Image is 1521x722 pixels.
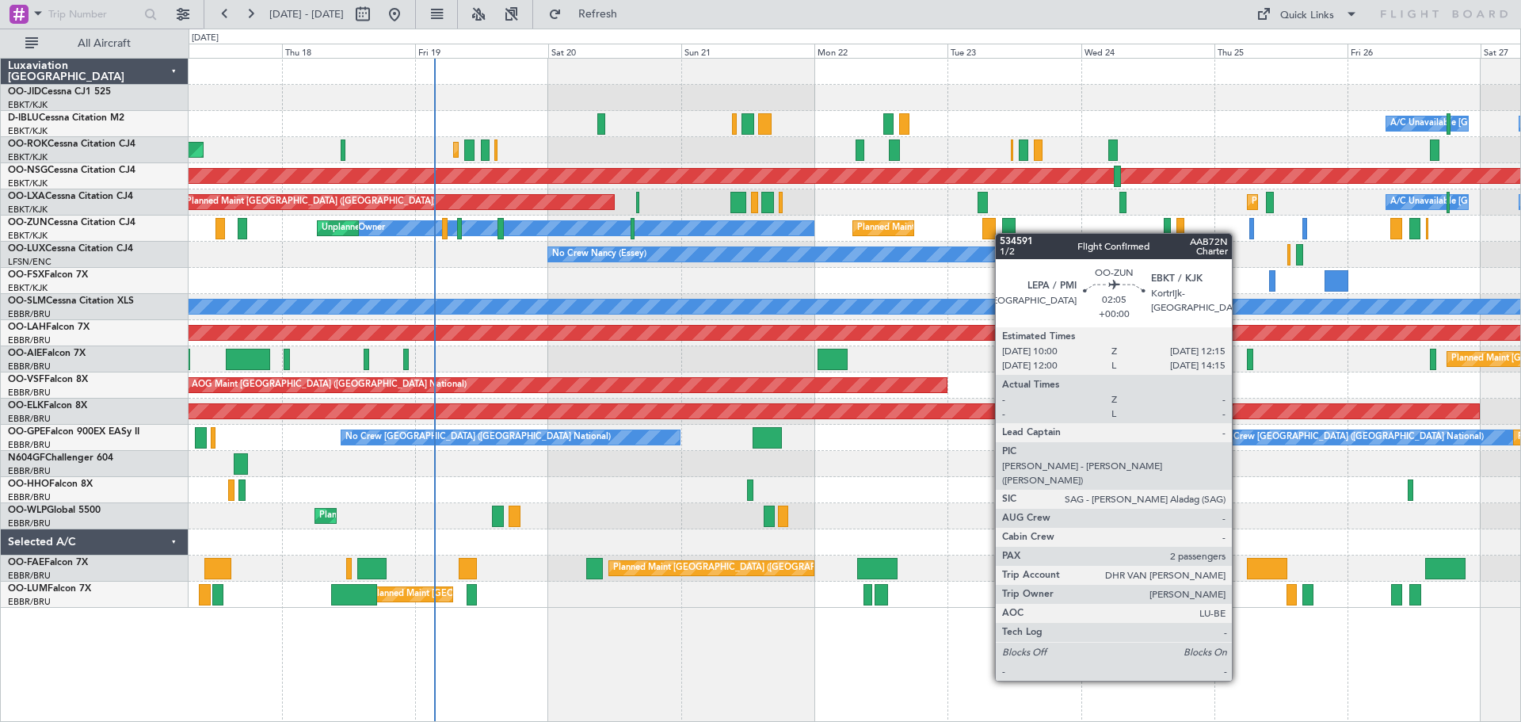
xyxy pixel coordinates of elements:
[8,296,134,306] a: OO-SLMCessna Citation XLS
[8,453,113,463] a: N604GFChallenger 604
[269,7,344,21] span: [DATE] - [DATE]
[1252,190,1436,214] div: Planned Maint Kortrijk-[GEOGRAPHIC_DATA]
[149,44,282,58] div: Wed 17
[458,138,642,162] div: Planned Maint Kortrijk-[GEOGRAPHIC_DATA]
[8,323,46,332] span: OO-LAH
[8,427,139,437] a: OO-GPEFalcon 900EX EASy II
[8,230,48,242] a: EBKT/KJK
[8,308,51,320] a: EBBR/BRU
[613,556,900,580] div: Planned Maint [GEOGRAPHIC_DATA] ([GEOGRAPHIC_DATA] National)
[8,270,44,280] span: OO-FSX
[48,2,139,26] input: Trip Number
[8,204,48,216] a: EBKT/KJK
[8,151,48,163] a: EBKT/KJK
[8,427,45,437] span: OO-GPE
[8,375,88,384] a: OO-VSFFalcon 8X
[8,139,135,149] a: OO-ROKCessna Citation CJ4
[8,506,47,515] span: OO-WLP
[8,178,48,189] a: EBKT/KJK
[8,570,51,582] a: EBBR/BRU
[8,218,135,227] a: OO-ZUNCessna Citation CJ4
[8,296,46,306] span: OO-SLM
[345,426,611,449] div: No Crew [GEOGRAPHIC_DATA] ([GEOGRAPHIC_DATA] National)
[8,349,42,358] span: OO-AIE
[1348,44,1481,58] div: Fri 26
[8,439,51,451] a: EBBR/BRU
[8,218,48,227] span: OO-ZUN
[1218,426,1484,449] div: No Crew [GEOGRAPHIC_DATA] ([GEOGRAPHIC_DATA] National)
[8,401,44,411] span: OO-ELK
[8,491,51,503] a: EBBR/BRU
[8,323,90,332] a: OO-LAHFalcon 7X
[8,244,45,254] span: OO-LUX
[8,99,48,111] a: EBKT/KJK
[415,44,548,58] div: Fri 19
[8,87,111,97] a: OO-JIDCessna CJ1 525
[565,9,631,20] span: Refresh
[8,506,101,515] a: OO-WLPGlobal 5500
[857,216,1042,240] div: Planned Maint Kortrijk-[GEOGRAPHIC_DATA]
[282,44,415,58] div: Thu 18
[8,166,135,175] a: OO-NSGCessna Citation CJ4
[186,190,436,214] div: Planned Maint [GEOGRAPHIC_DATA] ([GEOGRAPHIC_DATA])
[1081,44,1214,58] div: Wed 24
[319,504,402,528] div: Planned Maint Liege
[8,401,87,411] a: OO-ELKFalcon 8X
[8,361,51,372] a: EBBR/BRU
[8,113,39,123] span: D-IBLU
[552,243,646,266] div: No Crew Nancy (Essey)
[814,44,947,58] div: Mon 22
[41,38,167,49] span: All Aircraft
[1214,44,1348,58] div: Thu 25
[8,256,51,268] a: LFSN/ENC
[192,373,467,397] div: AOG Maint [GEOGRAPHIC_DATA] ([GEOGRAPHIC_DATA] National)
[17,31,172,56] button: All Aircraft
[8,453,45,463] span: N604GF
[192,32,219,45] div: [DATE]
[8,479,93,489] a: OO-HHOFalcon 8X
[8,270,88,280] a: OO-FSXFalcon 7X
[8,282,48,294] a: EBKT/KJK
[8,349,86,358] a: OO-AIEFalcon 7X
[8,558,44,567] span: OO-FAE
[8,413,51,425] a: EBBR/BRU
[8,584,48,594] span: OO-LUM
[8,558,88,567] a: OO-FAEFalcon 7X
[8,584,91,594] a: OO-LUMFalcon 7X
[8,387,51,399] a: EBBR/BRU
[322,216,578,240] div: Unplanned Maint [GEOGRAPHIC_DATA]-[GEOGRAPHIC_DATA]
[8,244,133,254] a: OO-LUXCessna Citation CJ4
[541,2,636,27] button: Refresh
[8,166,48,175] span: OO-NSG
[8,518,51,529] a: EBBR/BRU
[947,44,1081,58] div: Tue 23
[8,139,48,149] span: OO-ROK
[8,596,51,608] a: EBBR/BRU
[8,113,124,123] a: D-IBLUCessna Citation M2
[8,192,45,201] span: OO-LXA
[681,44,814,58] div: Sun 21
[1248,2,1366,27] button: Quick Links
[548,44,681,58] div: Sat 20
[8,479,49,489] span: OO-HHO
[8,87,41,97] span: OO-JID
[8,125,48,137] a: EBKT/KJK
[8,375,44,384] span: OO-VSF
[358,216,385,240] div: Owner
[1280,8,1334,24] div: Quick Links
[8,465,51,477] a: EBBR/BRU
[8,334,51,346] a: EBBR/BRU
[8,192,133,201] a: OO-LXACessna Citation CJ4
